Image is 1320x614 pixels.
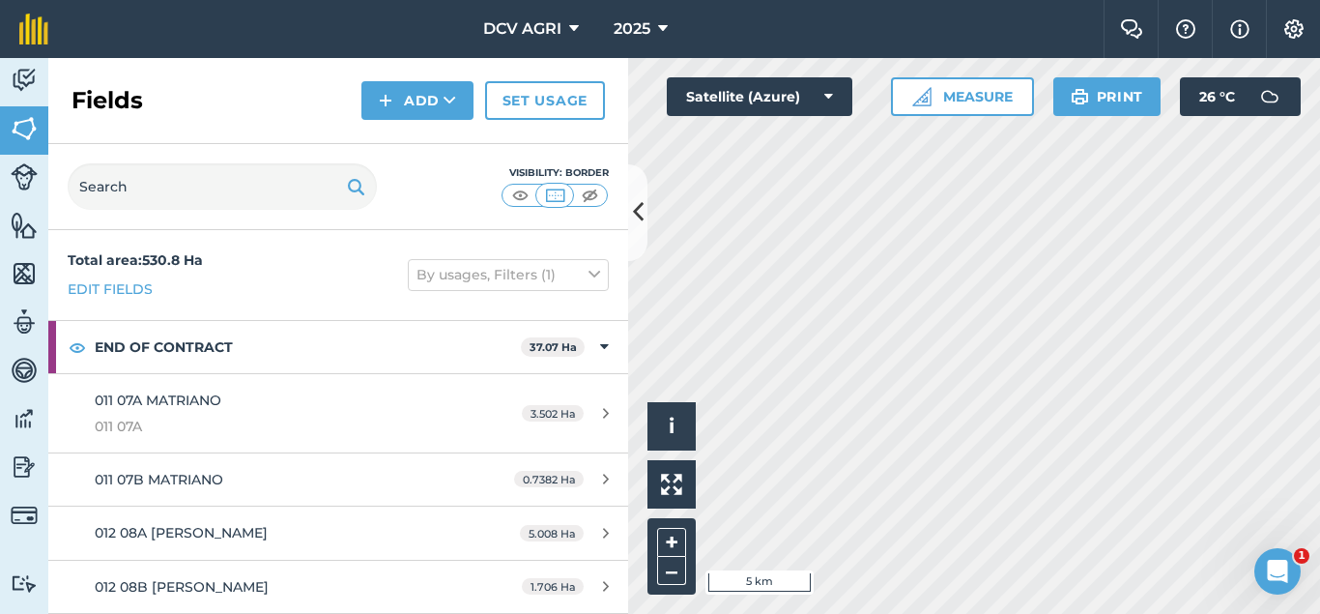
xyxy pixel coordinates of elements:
span: 2025 [614,17,650,41]
img: svg+xml;base64,PHN2ZyB4bWxucz0iaHR0cDovL3d3dy53My5vcmcvMjAwMC9zdmciIHdpZHRoPSIxOSIgaGVpZ2h0PSIyNC... [1071,85,1089,108]
img: svg+xml;base64,PHN2ZyB4bWxucz0iaHR0cDovL3d3dy53My5vcmcvMjAwMC9zdmciIHdpZHRoPSIxOCIgaGVpZ2h0PSIyNC... [69,336,86,359]
a: 012 08A [PERSON_NAME]5.008 Ha [48,507,628,559]
input: Search [68,163,377,210]
img: svg+xml;base64,PD94bWwgdmVyc2lvbj0iMS4wIiBlbmNvZGluZz0idXRmLTgiPz4KPCEtLSBHZW5lcmF0b3I6IEFkb2JlIE... [11,307,38,336]
strong: END OF CONTRACT [95,321,521,373]
img: Ruler icon [912,87,932,106]
span: 012 08B [PERSON_NAME] [95,578,269,596]
strong: Total area : 530.8 Ha [68,251,203,269]
img: svg+xml;base64,PD94bWwgdmVyc2lvbj0iMS4wIiBlbmNvZGluZz0idXRmLTgiPz4KPCEtLSBHZW5lcmF0b3I6IEFkb2JlIE... [11,502,38,529]
img: svg+xml;base64,PHN2ZyB4bWxucz0iaHR0cDovL3d3dy53My5vcmcvMjAwMC9zdmciIHdpZHRoPSIxNyIgaGVpZ2h0PSIxNy... [1230,17,1249,41]
button: By usages, Filters (1) [408,259,609,290]
span: 26 ° C [1199,77,1235,116]
span: 1 [1294,548,1309,564]
span: 011 07A [95,416,458,437]
img: Two speech bubbles overlapping with the left bubble in the forefront [1120,19,1143,39]
img: svg+xml;base64,PD94bWwgdmVyc2lvbj0iMS4wIiBlbmNvZGluZz0idXRmLTgiPz4KPCEtLSBHZW5lcmF0b3I6IEFkb2JlIE... [11,574,38,593]
button: Measure [891,77,1034,116]
img: svg+xml;base64,PHN2ZyB4bWxucz0iaHR0cDovL3d3dy53My5vcmcvMjAwMC9zdmciIHdpZHRoPSI1MCIgaGVpZ2h0PSI0MC... [543,186,567,205]
img: svg+xml;base64,PHN2ZyB4bWxucz0iaHR0cDovL3d3dy53My5vcmcvMjAwMC9zdmciIHdpZHRoPSI1NiIgaGVpZ2h0PSI2MC... [11,259,38,288]
img: A cog icon [1282,19,1306,39]
img: svg+xml;base64,PD94bWwgdmVyc2lvbj0iMS4wIiBlbmNvZGluZz0idXRmLTgiPz4KPCEtLSBHZW5lcmF0b3I6IEFkb2JlIE... [11,356,38,385]
button: Print [1053,77,1162,116]
a: Edit fields [68,278,153,300]
img: svg+xml;base64,PHN2ZyB4bWxucz0iaHR0cDovL3d3dy53My5vcmcvMjAwMC9zdmciIHdpZHRoPSI1MCIgaGVpZ2h0PSI0MC... [578,186,602,205]
strong: 37.07 Ha [530,340,577,354]
img: svg+xml;base64,PD94bWwgdmVyc2lvbj0iMS4wIiBlbmNvZGluZz0idXRmLTgiPz4KPCEtLSBHZW5lcmF0b3I6IEFkb2JlIE... [11,453,38,482]
div: END OF CONTRACT37.07 Ha [48,321,628,373]
div: Visibility: Border [501,165,609,181]
img: svg+xml;base64,PHN2ZyB4bWxucz0iaHR0cDovL3d3dy53My5vcmcvMjAwMC9zdmciIHdpZHRoPSIxOSIgaGVpZ2h0PSIyNC... [347,175,365,198]
span: 3.502 Ha [522,405,584,422]
span: DCV AGRI [483,17,561,41]
h2: Fields [72,85,143,116]
a: Set usage [485,81,605,120]
button: Satellite (Azure) [667,77,852,116]
span: 011 07B MATRIANO [95,471,223,488]
button: – [657,557,686,585]
img: svg+xml;base64,PHN2ZyB4bWxucz0iaHR0cDovL3d3dy53My5vcmcvMjAwMC9zdmciIHdpZHRoPSI1MCIgaGVpZ2h0PSI0MC... [508,186,532,205]
a: 011 07A MATRIANO011 07A3.502 Ha [48,374,628,453]
iframe: Intercom live chat [1254,548,1301,595]
img: svg+xml;base64,PHN2ZyB4bWxucz0iaHR0cDovL3d3dy53My5vcmcvMjAwMC9zdmciIHdpZHRoPSIxNCIgaGVpZ2h0PSIyNC... [379,89,392,112]
button: 26 °C [1180,77,1301,116]
img: Four arrows, one pointing top left, one top right, one bottom right and the last bottom left [661,474,682,495]
button: + [657,528,686,557]
img: svg+xml;base64,PD94bWwgdmVyc2lvbj0iMS4wIiBlbmNvZGluZz0idXRmLTgiPz4KPCEtLSBHZW5lcmF0b3I6IEFkb2JlIE... [11,404,38,433]
img: svg+xml;base64,PD94bWwgdmVyc2lvbj0iMS4wIiBlbmNvZGluZz0idXRmLTgiPz4KPCEtLSBHZW5lcmF0b3I6IEFkb2JlIE... [11,66,38,95]
img: svg+xml;base64,PD94bWwgdmVyc2lvbj0iMS4wIiBlbmNvZGluZz0idXRmLTgiPz4KPCEtLSBHZW5lcmF0b3I6IEFkb2JlIE... [1250,77,1289,116]
img: svg+xml;base64,PHN2ZyB4bWxucz0iaHR0cDovL3d3dy53My5vcmcvMjAwMC9zdmciIHdpZHRoPSI1NiIgaGVpZ2h0PSI2MC... [11,114,38,143]
img: A question mark icon [1174,19,1197,39]
a: 012 08B [PERSON_NAME]1.706 Ha [48,561,628,613]
img: svg+xml;base64,PHN2ZyB4bWxucz0iaHR0cDovL3d3dy53My5vcmcvMjAwMC9zdmciIHdpZHRoPSI1NiIgaGVpZ2h0PSI2MC... [11,211,38,240]
button: Add [361,81,473,120]
span: 1.706 Ha [522,578,584,595]
img: svg+xml;base64,PD94bWwgdmVyc2lvbj0iMS4wIiBlbmNvZGluZz0idXRmLTgiPz4KPCEtLSBHZW5lcmF0b3I6IEFkb2JlIE... [11,163,38,190]
span: 0.7382 Ha [514,471,584,487]
img: fieldmargin Logo [19,14,48,44]
span: 012 08A [PERSON_NAME] [95,524,268,541]
span: 011 07A MATRIANO [95,392,221,409]
a: 011 07B MATRIANO0.7382 Ha [48,453,628,506]
span: 5.008 Ha [520,525,584,541]
span: i [669,414,674,438]
button: i [647,402,696,451]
